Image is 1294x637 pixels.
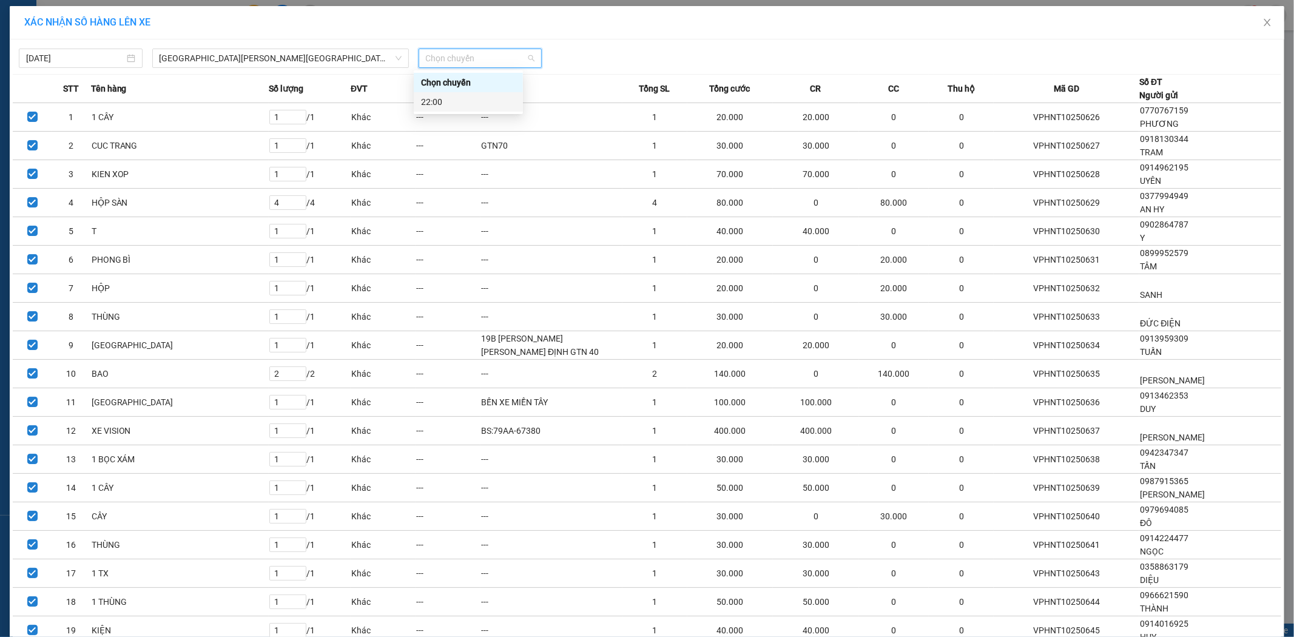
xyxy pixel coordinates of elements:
[480,132,622,160] td: GTN70
[91,588,269,616] td: 1 THÙNG
[622,388,687,417] td: 1
[773,103,858,132] td: 20.000
[1140,147,1163,157] span: TRAM
[994,103,1139,132] td: VPHNT10250626
[52,417,90,445] td: 12
[351,189,416,217] td: Khác
[91,445,269,474] td: 1 BỌC XÁM
[859,132,929,160] td: 0
[1140,106,1188,115] span: 0770767159
[773,132,858,160] td: 30.000
[929,474,994,502] td: 0
[426,49,535,67] span: Chọn chuyến
[1054,82,1079,95] span: Mã GD
[1140,119,1179,129] span: PHƯƠNG
[994,274,1139,303] td: VPHNT10250632
[1140,334,1188,343] span: 0913959309
[1140,220,1188,229] span: 0902864787
[687,303,773,331] td: 30.000
[994,217,1139,246] td: VPHNT10250630
[994,246,1139,274] td: VPHNT10250631
[687,388,773,417] td: 100.000
[52,360,90,388] td: 10
[859,274,929,303] td: 20.000
[480,360,622,388] td: ---
[859,474,929,502] td: 0
[480,445,622,474] td: ---
[1139,75,1178,102] div: Số ĐT Người gửi
[24,16,150,28] span: XÁC NHẬN SỐ HÀNG LÊN XE
[994,160,1139,189] td: VPHNT10250628
[994,360,1139,388] td: VPHNT10250635
[142,38,239,52] div: MY
[269,274,351,303] td: / 1
[994,132,1139,160] td: VPHNT10250627
[622,502,687,531] td: 1
[622,217,687,246] td: 1
[52,160,90,189] td: 3
[416,331,480,360] td: ---
[480,388,622,417] td: BẾN XE MIỀN TÂY
[773,417,858,445] td: 400.000
[269,388,351,417] td: / 1
[859,303,929,331] td: 30.000
[773,331,858,360] td: 20.000
[859,559,929,588] td: 0
[1262,18,1272,27] span: close
[994,189,1139,217] td: VPHNT10250629
[687,559,773,588] td: 30.000
[351,103,416,132] td: Khác
[1140,461,1156,471] span: TẤN
[414,73,523,92] div: Chọn chuyến
[1140,391,1188,400] span: 0913462353
[269,417,351,445] td: / 1
[994,303,1139,331] td: VPHNT10250633
[687,360,773,388] td: 140.000
[421,95,516,109] div: 22:00
[1140,233,1145,243] span: Y
[687,445,773,474] td: 30.000
[622,132,687,160] td: 1
[622,303,687,331] td: 1
[91,388,269,417] td: [GEOGRAPHIC_DATA]
[480,559,622,588] td: ---
[810,82,821,95] span: CR
[929,189,994,217] td: 0
[142,10,171,23] span: Nhận:
[1140,176,1161,186] span: UYÊN
[480,331,622,360] td: 19B [PERSON_NAME] [PERSON_NAME] ĐỊNH GTN 40
[269,189,351,217] td: / 4
[888,82,899,95] span: CC
[859,531,929,559] td: 0
[929,274,994,303] td: 0
[269,360,351,388] td: / 2
[929,331,994,360] td: 0
[52,103,90,132] td: 1
[480,103,622,132] td: ---
[269,103,351,132] td: / 1
[622,331,687,360] td: 1
[859,588,929,616] td: 0
[416,217,480,246] td: ---
[773,388,858,417] td: 100.000
[351,417,416,445] td: Khác
[994,502,1139,531] td: VPHNT10250640
[91,502,269,531] td: CÂY
[1250,6,1284,40] button: Close
[687,331,773,360] td: 20.000
[1140,347,1162,357] span: TUẤN
[929,246,994,274] td: 0
[1140,575,1159,585] span: DIỆU
[773,445,858,474] td: 30.000
[1140,562,1188,571] span: 0358863179
[710,82,750,95] span: Tổng cước
[1140,433,1205,442] span: [PERSON_NAME]
[773,217,858,246] td: 40.000
[773,160,858,189] td: 70.000
[622,103,687,132] td: 1
[416,160,480,189] td: ---
[1140,547,1164,556] span: NGỌC
[687,160,773,189] td: 70.000
[91,274,269,303] td: HỘP
[480,502,622,531] td: ---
